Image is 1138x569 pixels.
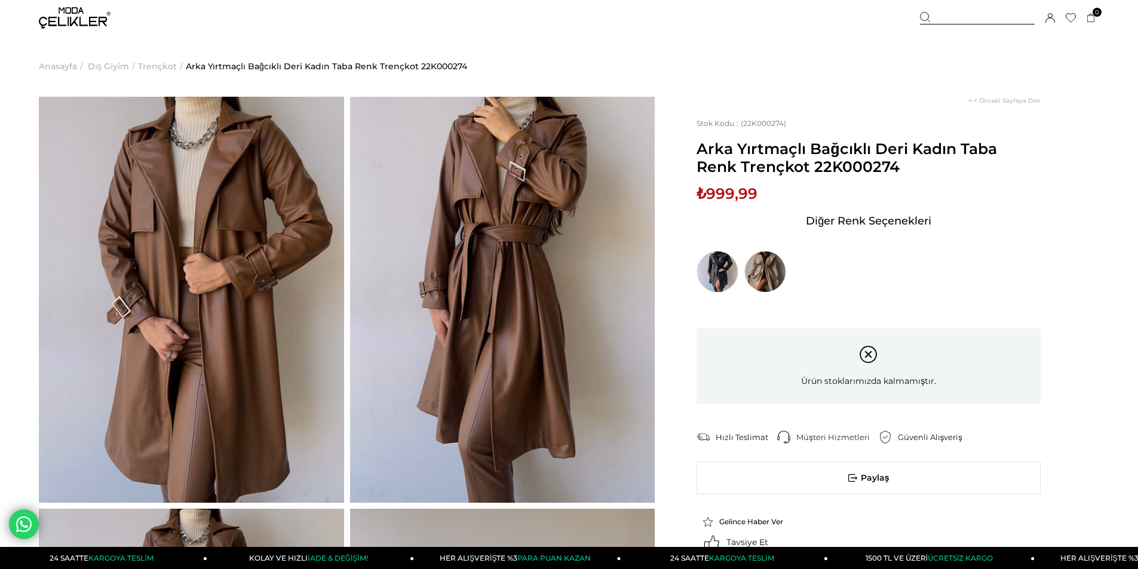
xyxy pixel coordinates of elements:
[39,7,111,29] img: logo
[138,36,186,97] li: >
[1093,8,1102,17] span: 0
[88,36,129,97] a: Dış Giyim
[88,553,153,562] span: KARGOYA TESLİM
[697,430,710,444] img: shipping.png
[414,547,621,569] a: HER ALIŞVERİŞTE %3PARA PUAN KAZAN
[777,430,790,444] img: call-center.png
[697,119,741,128] span: Stok Kodu
[697,328,1041,404] div: Ürün stoklarımızda kalmamıştır.
[517,553,591,562] span: PARA PUAN KAZAN
[716,432,777,442] div: Hızlı Teslimat
[806,211,931,230] span: Diğer Renk Seçenekleri
[186,36,467,97] a: Arka Yırtmaçlı Bağcıklı Deri Kadın Taba Renk Trençkot 22K000274
[703,516,805,527] a: Gelince Haber Ver
[928,553,993,562] span: ÜCRETSİZ KARGO
[697,462,1040,494] span: Paylaş
[697,140,1041,176] span: Arka Yırtmaçlı Bağcıklı Deri Kadın Taba Renk Trençkot 22K000274
[1087,14,1096,23] a: 0
[207,547,414,569] a: KOLAY VE HIZLIİADE & DEĞİŞİM!
[697,184,757,202] span: ₺999,99
[138,36,177,97] a: Trençkot
[1,547,207,569] a: 24 SAATTEKARGOYA TESLİM
[308,553,367,562] span: İADE & DEĞİŞİM!
[39,36,86,97] li: >
[744,251,786,293] img: Arka Yırtmaçlı Bağcıklı Deri Kadın Bej Renk Trençkot 22K000274
[719,517,783,526] span: Gelince Haber Ver
[898,432,971,442] div: Güvenli Alışveriş
[968,97,1041,104] a: < < Önceki Sayfaya Dön
[621,547,828,569] a: 24 SAATTEKARGOYA TESLİM
[879,430,892,444] img: security.png
[796,432,879,442] div: Müşteri Hizmetleri
[350,97,655,503] img: Arka Yırtmaçlı Bağcıklı Deri Kadın Taba Renk Trençkot 22K000274
[726,537,768,548] span: Tavsiye Et
[39,36,77,97] a: Anasayfa
[39,97,344,503] img: Arka Yırtmaçlı Bağcıklı Deri Kadın Taba Renk Trençkot 22K000274
[697,119,786,128] span: (22K000274)
[88,36,138,97] li: >
[828,547,1035,569] a: 1500 TL VE ÜZERİÜCRETSİZ KARGO
[709,553,774,562] span: KARGOYA TESLİM
[697,251,738,293] img: Arka Yırtmaçlı Bağcıklı Deri Kadın Siyah Trençkot 22K000274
